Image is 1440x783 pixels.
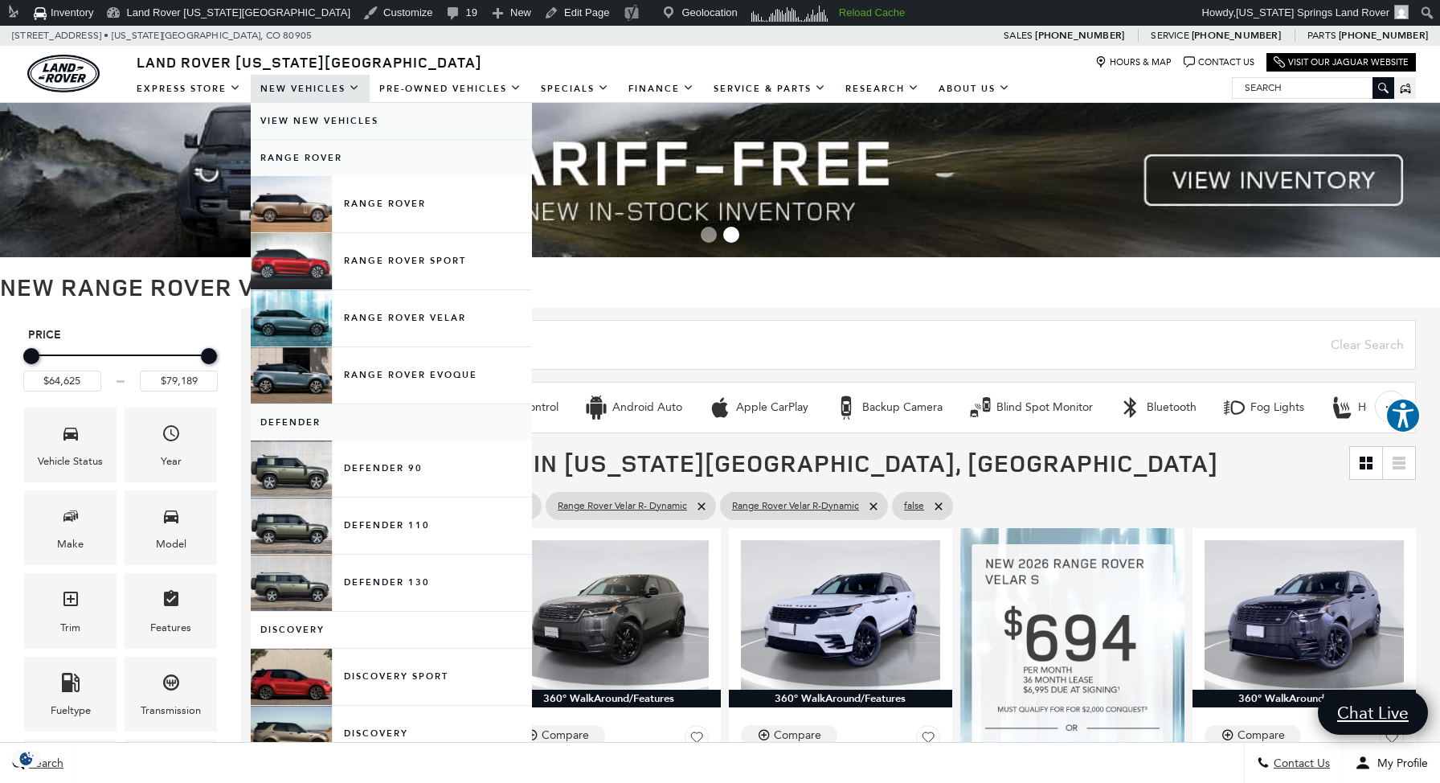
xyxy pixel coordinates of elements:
[27,55,100,92] a: land-rover
[509,540,708,690] img: 2026 Land Rover Range Rover Velar S
[509,725,605,746] button: Compare Vehicle
[251,176,532,232] a: Range Rover
[1307,30,1336,41] span: Parts
[1147,400,1197,415] div: Bluetooth
[1385,398,1421,437] aside: Accessibility Help Desk
[61,420,80,453] span: Vehicle
[732,496,859,516] span: Range Rover Velar R-Dynamic
[162,502,181,535] span: Model
[497,690,720,707] div: 360° WalkAround/Features
[61,502,80,535] span: Make
[251,233,532,289] a: Range Rover Sport
[1380,725,1404,756] button: Save Vehicle
[736,400,808,415] div: Apple CarPlay
[1375,391,1407,423] button: scroll right
[141,702,201,719] div: Transmission
[150,619,191,637] div: Features
[23,371,101,391] input: Minimum
[1274,56,1409,68] a: Visit Our Jaguar Website
[137,52,482,72] span: Land Rover [US_STATE][GEOGRAPHIC_DATA]
[834,396,858,420] div: Backup Camera
[57,535,84,553] div: Make
[265,320,1416,370] input: Search Inventory
[125,573,217,648] div: FeaturesFeatures
[1205,725,1301,746] button: Compare Vehicle
[38,453,103,470] div: Vehicle Status
[251,612,532,648] a: Discovery
[1184,56,1254,68] a: Contact Us
[1358,400,1426,415] div: Heated Seats
[125,657,217,732] div: TransmissionTransmission
[1205,540,1404,690] img: 2025 Land Rover Range Rover Velar Dynamic SE
[619,75,704,103] a: Finance
[839,6,905,18] strong: Reload Cache
[283,26,312,46] span: 80905
[251,347,532,404] a: Range Rover Evoque
[1110,391,1205,424] button: BluetoothBluetooth
[24,657,117,732] div: FueltypeFueltype
[836,75,929,103] a: Research
[746,2,833,25] img: Visitors over 48 hours. Click for more Clicky Site Stats.
[1329,702,1417,724] span: Chat Live
[1151,30,1188,41] span: Service
[1236,6,1389,18] span: [US_STATE] Springs Land Rover
[112,26,264,46] span: [US_STATE][GEOGRAPHIC_DATA],
[612,400,682,415] div: Android Auto
[127,52,492,72] a: Land Rover [US_STATE][GEOGRAPHIC_DATA]
[162,585,181,618] span: Features
[1237,728,1285,743] div: Compare
[929,75,1020,103] a: About Us
[27,55,100,92] img: Land Rover
[125,490,217,565] div: ModelModel
[1270,756,1330,770] span: Contact Us
[201,348,217,364] div: Maximum Price
[12,30,312,41] a: [STREET_ADDRESS] • [US_STATE][GEOGRAPHIC_DATA], CO 80905
[24,573,117,648] div: TrimTrim
[1318,691,1428,735] a: Chat Live
[708,396,732,420] div: Apple CarPlay
[1095,56,1172,68] a: Hours & Map
[701,227,717,243] span: Go to slide 1
[558,496,687,516] span: Range Rover Velar R- Dynamic
[251,441,532,497] a: Defender 90
[1035,29,1124,42] a: [PHONE_NUMBER]
[251,706,532,762] a: Discovery
[161,453,182,470] div: Year
[968,396,992,420] div: Blind Spot Monitor
[1385,398,1421,433] button: Explore your accessibility options
[251,290,532,346] a: Range Rover Velar
[251,103,532,139] a: View New Vehicles
[1371,756,1428,770] span: My Profile
[1213,391,1313,424] button: Fog LightsFog Lights
[266,26,280,46] span: CO
[23,342,218,391] div: Price
[61,669,80,702] span: Fueltype
[1330,396,1354,420] div: Heated Seats
[251,555,532,611] a: Defender 130
[125,408,217,482] div: YearYear
[251,140,532,176] a: Range Rover
[774,728,821,743] div: Compare
[704,75,836,103] a: Service & Parts
[584,396,608,420] div: Android Auto
[916,725,940,756] button: Save Vehicle
[1222,396,1246,420] div: Fog Lights
[28,328,213,342] h5: Price
[140,371,218,391] input: Maximum
[251,404,532,441] a: Defender
[61,585,80,618] span: Trim
[127,75,251,103] a: EXPRESS STORE
[8,750,45,767] img: Opt-Out Icon
[1233,78,1393,97] input: Search
[8,750,45,767] section: Click to Open Cookie Consent Modal
[996,400,1093,415] div: Blind Spot Monitor
[24,490,117,565] div: MakeMake
[1192,690,1416,707] div: 360° WalkAround/Features
[1119,396,1143,420] div: Bluetooth
[862,400,943,415] div: Backup Camera
[699,391,817,424] button: Apple CarPlayApple CarPlay
[741,725,837,746] button: Compare Vehicle
[1250,400,1304,415] div: Fog Lights
[251,75,370,103] a: New Vehicles
[542,728,589,743] div: Compare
